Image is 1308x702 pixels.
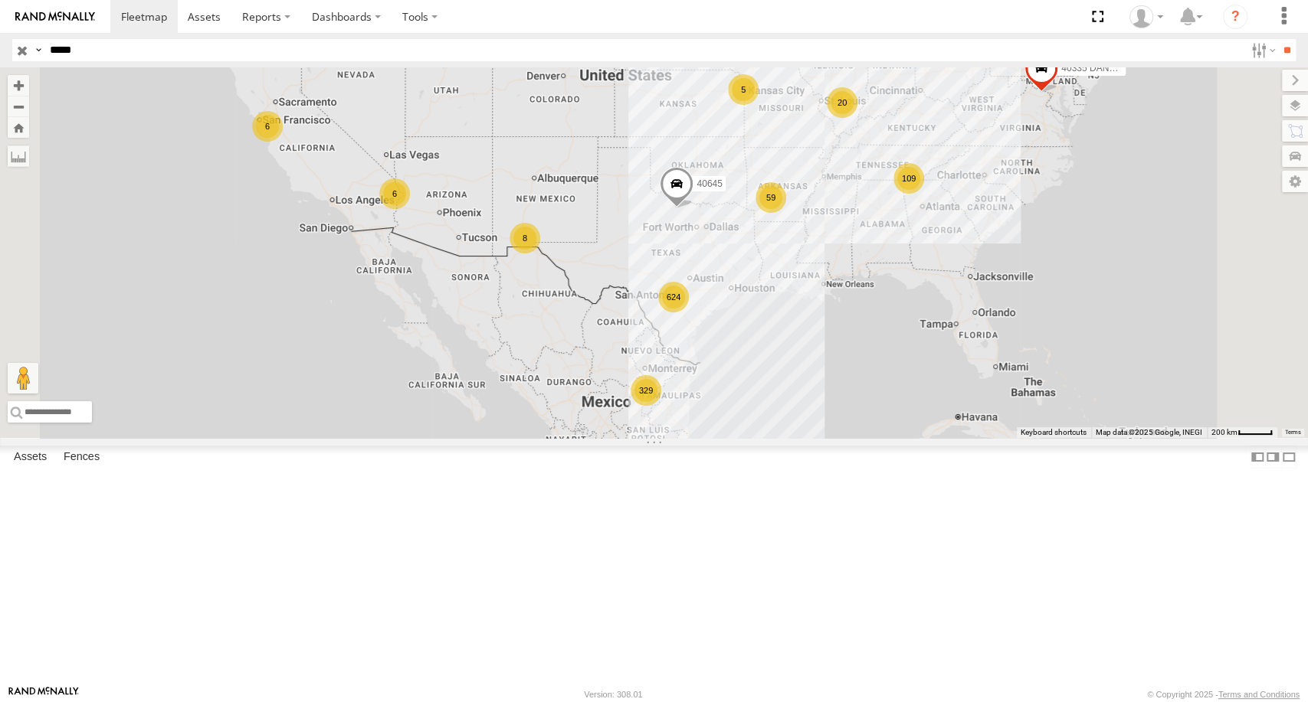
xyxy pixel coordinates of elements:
label: Hide Summary Table [1281,446,1297,468]
div: 109 [893,163,924,194]
span: 40645 [697,178,722,189]
button: Zoom in [8,75,29,96]
button: Map Scale: 200 km per 42 pixels [1207,427,1277,438]
span: Map data ©2025 Google, INEGI [1096,428,1202,436]
button: Keyboard shortcuts [1021,427,1087,438]
div: 59 [756,182,786,213]
span: 200 km [1211,428,1238,436]
button: Zoom Home [8,117,29,138]
div: Version: 308.01 [584,690,642,699]
a: Visit our Website [8,687,79,702]
div: 20 [827,87,857,118]
label: Assets [6,446,54,468]
label: Measure [8,145,29,167]
label: Dock Summary Table to the Left [1250,446,1265,468]
label: Map Settings [1282,171,1308,192]
button: Zoom out [8,96,29,117]
div: © Copyright 2025 - [1147,690,1300,699]
div: 6 [252,111,283,142]
label: Search Filter Options [1245,39,1278,61]
a: Terms (opens in new tab) [1285,429,1301,436]
a: Terms and Conditions [1218,690,1300,699]
div: Juan Oropeza [1124,5,1169,28]
i: ? [1223,5,1247,29]
img: rand-logo.svg [15,11,95,22]
span: 40335 DAÑADO [1061,63,1129,73]
div: 5 [728,74,759,105]
label: Search Query [32,39,44,61]
label: Dock Summary Table to the Right [1265,446,1280,468]
button: Drag Pegman onto the map to open Street View [8,363,38,393]
div: 624 [658,282,689,312]
div: 6 [379,178,410,209]
div: 329 [631,375,661,406]
label: Fences [56,446,107,468]
div: 8 [510,223,540,253]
